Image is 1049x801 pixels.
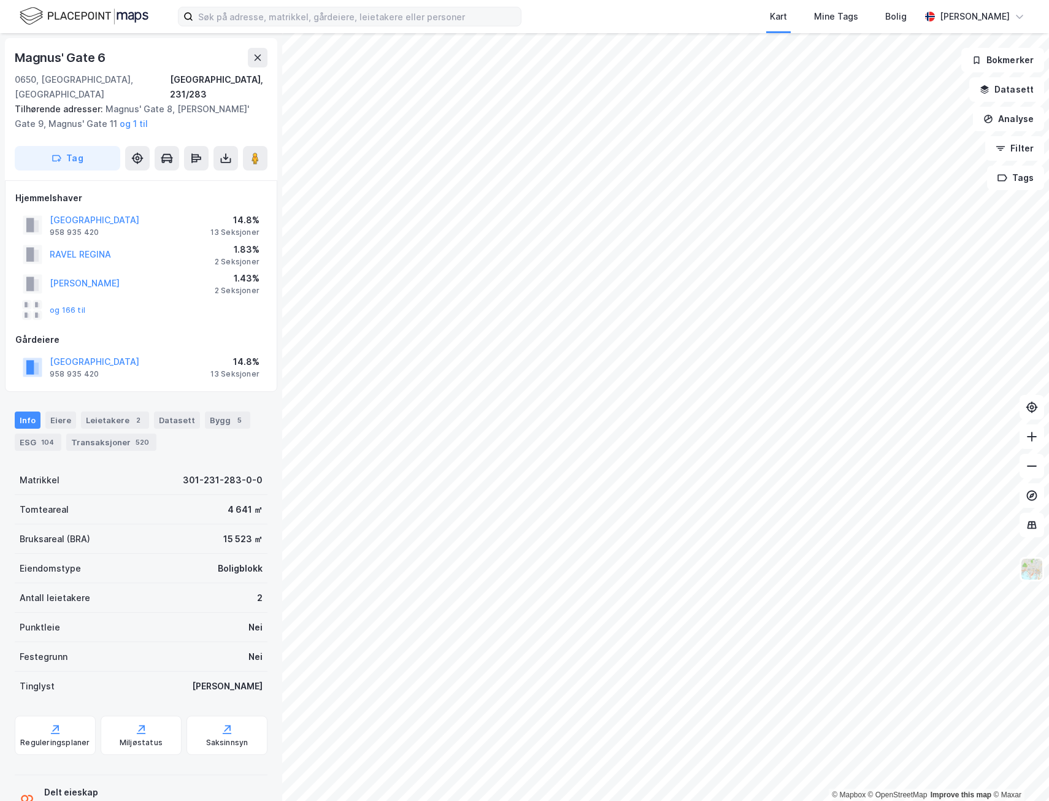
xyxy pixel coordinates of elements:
[233,414,245,426] div: 5
[170,72,267,102] div: [GEOGRAPHIC_DATA], 231/283
[20,473,60,488] div: Matrikkel
[988,742,1049,801] iframe: Chat Widget
[133,436,152,448] div: 520
[39,436,56,448] div: 104
[132,414,144,426] div: 2
[940,9,1010,24] div: [PERSON_NAME]
[66,434,156,451] div: Transaksjoner
[210,213,259,228] div: 14.8%
[248,650,263,664] div: Nei
[832,791,866,799] a: Mapbox
[206,738,248,748] div: Saksinnsyn
[770,9,787,24] div: Kart
[20,679,55,694] div: Tinglyst
[120,738,163,748] div: Miljøstatus
[50,369,99,379] div: 958 935 420
[969,77,1044,102] button: Datasett
[885,9,907,24] div: Bolig
[987,166,1044,190] button: Tags
[15,146,120,171] button: Tag
[15,102,258,131] div: Magnus' Gate 8, [PERSON_NAME]' Gate 9, Magnus' Gate 11
[20,650,67,664] div: Festegrunn
[985,136,1044,161] button: Filter
[218,561,263,576] div: Boligblokk
[20,6,148,27] img: logo.f888ab2527a4732fd821a326f86c7f29.svg
[15,104,106,114] span: Tilhørende adresser:
[20,502,69,517] div: Tomteareal
[50,228,99,237] div: 958 935 420
[154,412,200,429] div: Datasett
[183,473,263,488] div: 301-231-283-0-0
[20,561,81,576] div: Eiendomstype
[192,679,263,694] div: [PERSON_NAME]
[15,434,61,451] div: ESG
[223,532,263,546] div: 15 523 ㎡
[20,620,60,635] div: Punktleie
[257,591,263,605] div: 2
[228,502,263,517] div: 4 641 ㎡
[44,785,205,800] div: Delt eieskap
[215,257,259,267] div: 2 Seksjoner
[20,738,90,748] div: Reguleringsplaner
[868,791,928,799] a: OpenStreetMap
[215,242,259,257] div: 1.83%
[210,369,259,379] div: 13 Seksjoner
[1020,558,1043,581] img: Z
[20,591,90,605] div: Antall leietakere
[20,532,90,546] div: Bruksareal (BRA)
[15,72,170,102] div: 0650, [GEOGRAPHIC_DATA], [GEOGRAPHIC_DATA]
[814,9,858,24] div: Mine Tags
[973,107,1044,131] button: Analyse
[248,620,263,635] div: Nei
[15,48,108,67] div: Magnus' Gate 6
[210,355,259,369] div: 14.8%
[931,791,991,799] a: Improve this map
[81,412,149,429] div: Leietakere
[961,48,1044,72] button: Bokmerker
[205,412,250,429] div: Bygg
[210,228,259,237] div: 13 Seksjoner
[215,271,259,286] div: 1.43%
[15,412,40,429] div: Info
[15,191,267,205] div: Hjemmelshaver
[193,7,521,26] input: Søk på adresse, matrikkel, gårdeiere, leietakere eller personer
[45,412,76,429] div: Eiere
[215,286,259,296] div: 2 Seksjoner
[15,332,267,347] div: Gårdeiere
